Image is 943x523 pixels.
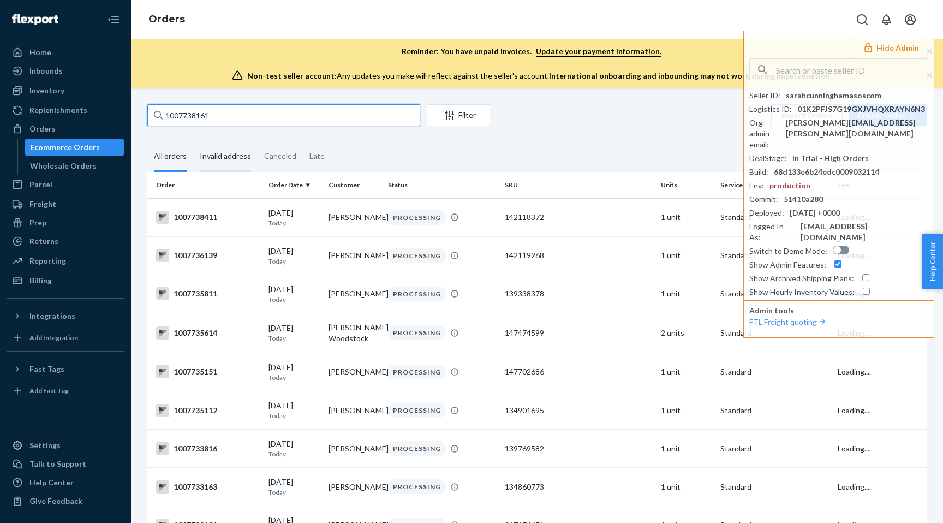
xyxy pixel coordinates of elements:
button: Help Center [922,234,943,289]
input: Search orders [147,104,420,126]
div: [DATE] [268,284,319,304]
div: DealStage : [749,153,787,164]
div: Reporting [29,255,66,266]
div: Env : [749,180,764,191]
p: Today [268,295,319,304]
p: Today [268,488,319,497]
button: Integrations [7,307,124,325]
div: 147474599 [505,328,652,338]
a: Home [7,44,124,61]
div: Show Hourly Inventory Values : [749,287,855,298]
p: Today [268,373,319,382]
div: Parcel [29,179,52,190]
p: Standard [720,366,828,377]
p: Admin tools [749,305,928,316]
a: Inbounds [7,62,124,80]
div: [DATE] [268,438,319,459]
div: PROCESSING [388,441,446,456]
div: PROCESSING [388,248,446,263]
a: Orders [7,120,124,138]
td: Loading.... [833,468,927,506]
div: PROCESSING [388,365,446,379]
a: Ecommerce Orders [25,139,125,156]
a: Prep [7,214,124,231]
div: In Trial - High Orders [792,153,869,164]
div: Invalid address [200,142,251,172]
div: Logged In As : [749,221,795,243]
a: Orders [148,13,185,25]
th: SKU [500,172,656,198]
p: Today [268,449,319,459]
a: Update your payment information. [536,46,661,57]
div: All orders [154,142,187,172]
div: Orders [29,123,56,134]
button: Open notifications [875,9,897,31]
div: [DATE] [268,323,319,343]
a: Talk to Support [7,455,124,473]
td: 2 units [656,313,717,353]
div: Fast Tags [29,364,64,375]
p: Standard [720,288,828,299]
input: Search or paste seller ID [776,59,928,81]
div: Inventory [29,85,64,96]
td: 1 unit [656,275,717,313]
div: [DATE] [268,246,319,266]
div: Talk to Support [29,459,86,469]
div: PROCESSING [388,210,446,225]
td: Loading.... [833,391,927,430]
div: Returns [29,236,58,247]
a: Parcel [7,176,124,193]
td: [PERSON_NAME] [324,275,384,313]
div: Freight [29,199,56,210]
a: Replenishments [7,102,124,119]
div: Prep [29,217,46,228]
td: Loading.... [833,430,927,468]
div: Deployed : [749,207,784,218]
div: Help Center [29,477,74,488]
button: Give Feedback [7,492,124,510]
div: Add Integration [29,333,78,342]
a: Billing [7,272,124,289]
a: Wholesale Orders [25,157,125,175]
th: Order [147,172,264,198]
div: Replenishments [29,105,87,116]
div: [DATE] [268,207,319,228]
th: Service [716,172,833,198]
td: [PERSON_NAME] [324,391,384,430]
div: Ecommerce Orders [30,142,100,153]
div: [EMAIL_ADDRESS][DOMAIN_NAME] [801,221,928,243]
div: Filter [427,110,490,121]
div: PROCESSING [388,325,446,340]
div: [DATE] [268,477,319,497]
div: 1007735811 [156,287,260,300]
p: Standard [720,443,828,454]
button: Open Search Box [851,9,873,31]
a: Reporting [7,252,124,270]
a: Settings [7,437,124,454]
div: Integrations [29,311,75,322]
div: PROCESSING [388,403,446,418]
div: Late [309,142,325,170]
a: Add Fast Tag [7,382,124,400]
th: Status [384,172,500,198]
div: Settings [29,440,61,451]
div: Canceled [264,142,296,170]
div: [PERSON_NAME][EMAIL_ADDRESS][PERSON_NAME][DOMAIN_NAME] [786,117,928,139]
div: Build : [749,167,768,177]
div: Customer [329,180,379,189]
p: Today [268,411,319,420]
td: 1 unit [656,353,717,391]
div: Wholesale Orders [30,161,97,171]
div: Logistics ID : [749,104,792,115]
div: 68d133e6b24edc0009032114 [774,167,879,177]
td: [PERSON_NAME] [324,468,384,506]
button: Open account menu [899,9,921,31]
div: 1007733163 [156,480,260,494]
p: Standard [720,212,828,223]
div: 01K2PFJS7G19GXJVHQXRAYN6N3 [797,104,925,115]
p: Standard [720,250,828,261]
div: 51410a280 [784,194,823,205]
td: [PERSON_NAME] Woodstock [324,313,384,353]
a: Freight [7,195,124,213]
div: [DATE] [268,400,319,420]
